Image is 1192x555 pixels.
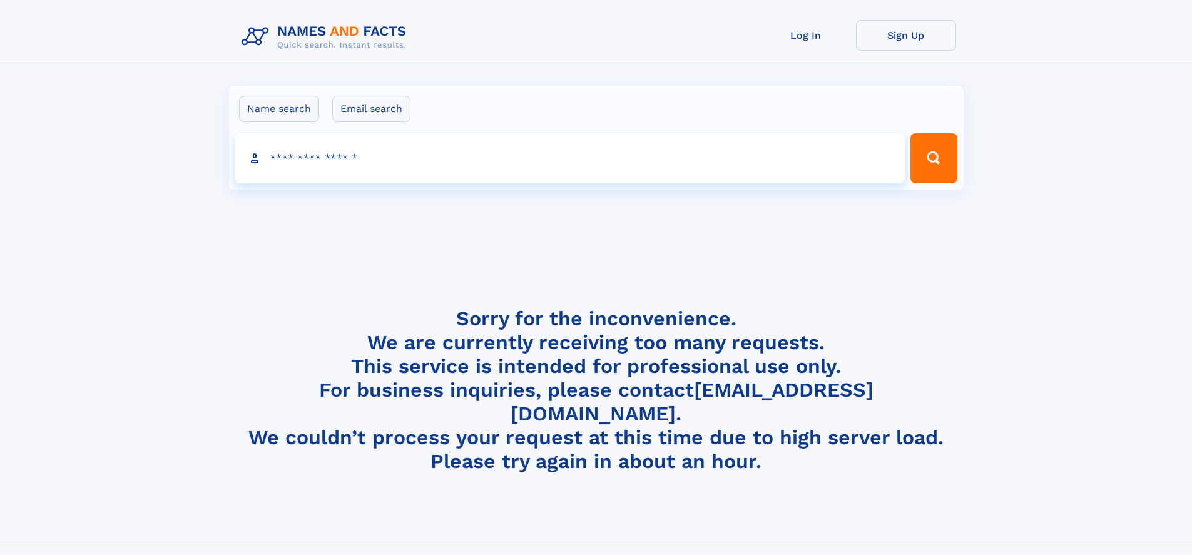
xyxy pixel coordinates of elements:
[239,96,319,122] label: Name search
[511,378,874,425] a: [EMAIL_ADDRESS][DOMAIN_NAME]
[856,20,956,51] a: Sign Up
[237,20,417,54] img: Logo Names and Facts
[237,307,956,474] h4: Sorry for the inconvenience. We are currently receiving too many requests. This service is intend...
[756,20,856,51] a: Log In
[910,133,957,183] button: Search Button
[332,96,410,122] label: Email search
[235,133,905,183] input: search input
